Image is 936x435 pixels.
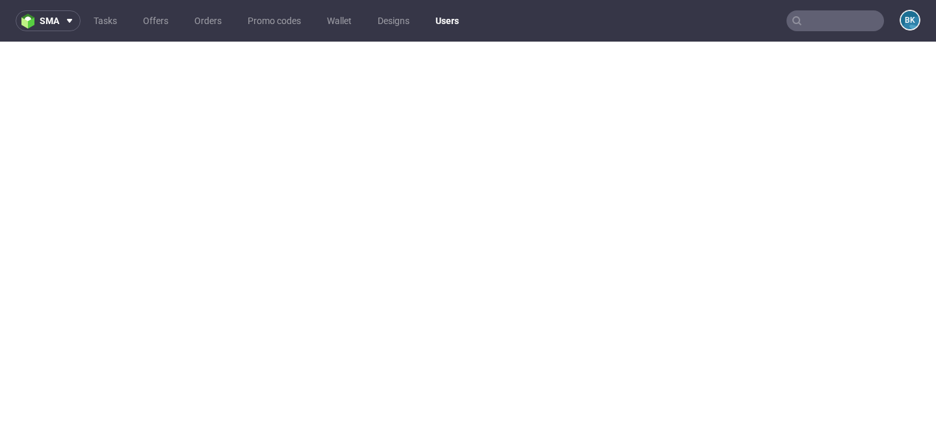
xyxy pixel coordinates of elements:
[370,10,417,31] a: Designs
[319,10,359,31] a: Wallet
[187,10,229,31] a: Orders
[901,11,919,29] figcaption: BK
[428,10,467,31] a: Users
[21,14,40,29] img: logo
[135,10,176,31] a: Offers
[40,16,59,25] span: sma
[240,10,309,31] a: Promo codes
[16,10,81,31] button: sma
[86,10,125,31] a: Tasks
